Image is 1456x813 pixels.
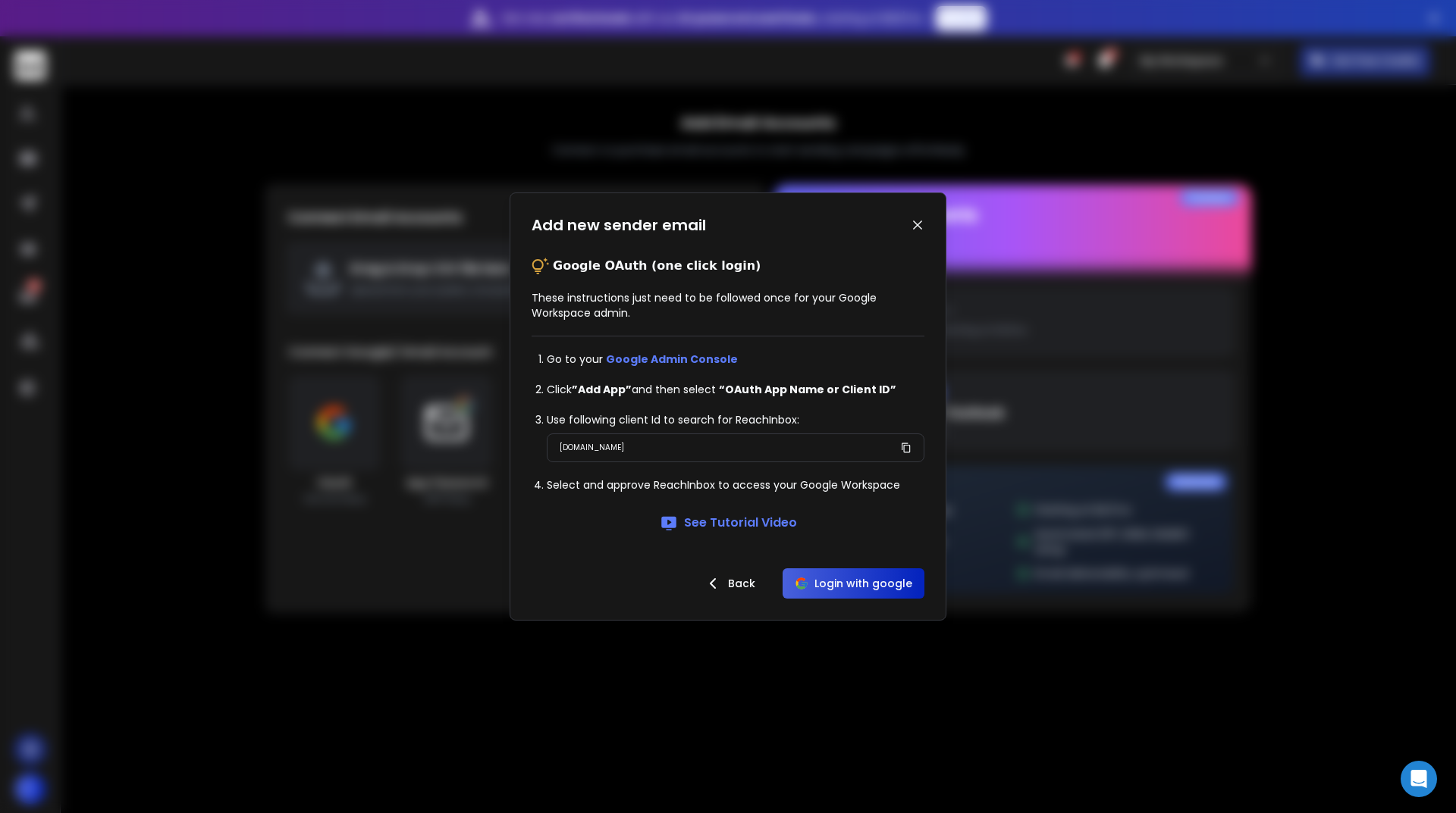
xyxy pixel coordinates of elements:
[532,214,706,236] h1: Add new sender email
[719,382,896,397] strong: “OAuth App Name or Client ID”
[660,514,797,532] a: See Tutorial Video
[606,352,738,367] a: Google Admin Console
[692,568,767,599] button: Back
[547,477,924,492] li: Select and approve ReachInbox to access your Google Workspace
[553,257,761,275] p: Google OAuth (one click login)
[532,290,924,321] p: These instructions just need to be followed once for your Google Workspace admin.
[783,568,924,599] button: Login with google
[547,352,924,367] li: Go to your
[547,382,924,397] li: Click and then select
[532,257,550,275] img: tips
[560,440,624,455] p: [DOMAIN_NAME]
[547,412,924,427] li: Use following client Id to search for ReachInbox:
[572,382,632,397] strong: ”Add App”
[1401,761,1437,797] div: Open Intercom Messenger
